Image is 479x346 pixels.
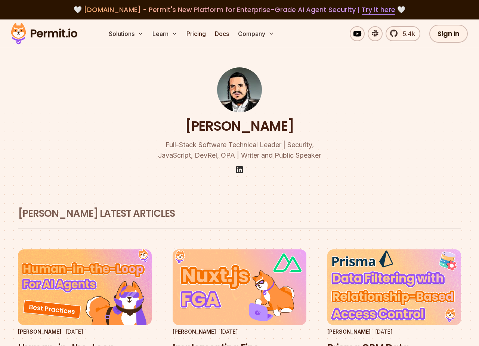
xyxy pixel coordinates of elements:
[362,5,395,15] a: Try it here
[375,328,393,335] time: [DATE]
[173,249,306,325] img: Implementing Fine-Grained Nuxt Authorization
[386,26,420,41] a: 5.4k
[173,328,216,336] p: [PERSON_NAME]
[235,26,277,41] button: Company
[18,207,461,221] h2: [PERSON_NAME] latest articles
[84,5,395,14] span: [DOMAIN_NAME] - Permit's New Platform for Enterprise-Grade AI Agent Security |
[149,26,180,41] button: Learn
[212,26,232,41] a: Docs
[106,26,146,41] button: Solutions
[217,67,262,112] img: Gabriel L. Manor
[429,25,468,43] a: Sign In
[235,165,244,174] img: linkedin
[327,328,371,336] p: [PERSON_NAME]
[18,328,61,336] p: [PERSON_NAME]
[7,21,81,46] img: Permit logo
[185,117,294,136] h1: [PERSON_NAME]
[96,140,383,161] p: Full-Stack Software Technical Leader | Security, JavaScript, DevRel, OPA | Writer and Public Speaker
[220,328,238,335] time: [DATE]
[398,29,415,38] span: 5.4k
[183,26,209,41] a: Pricing
[327,249,461,325] img: Prisma ORM Data Filtering with ReBAC
[66,328,83,335] time: [DATE]
[18,4,461,15] div: 🤍 🤍
[18,249,152,325] img: Human-in-the-Loop for AI Agents: Best Practices, Frameworks, Use Cases, and Demo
